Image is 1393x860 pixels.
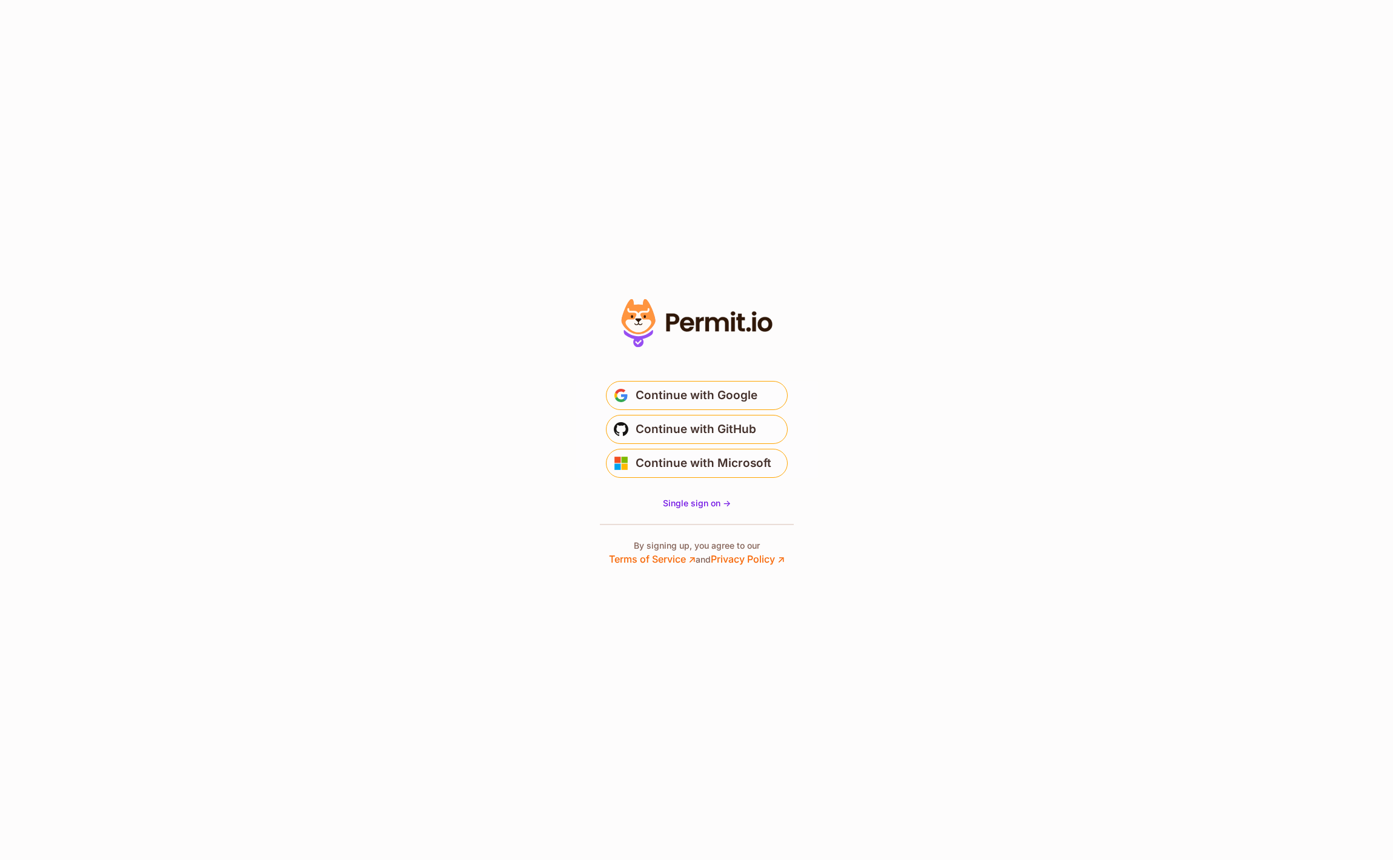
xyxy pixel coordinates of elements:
[636,386,757,405] span: Continue with Google
[636,420,756,439] span: Continue with GitHub
[606,449,788,478] button: Continue with Microsoft
[606,415,788,444] button: Continue with GitHub
[636,454,771,473] span: Continue with Microsoft
[609,540,785,566] p: By signing up, you agree to our and
[663,497,731,509] a: Single sign on ->
[663,498,731,508] span: Single sign on ->
[711,553,785,565] a: Privacy Policy ↗
[609,553,696,565] a: Terms of Service ↗
[606,381,788,410] button: Continue with Google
